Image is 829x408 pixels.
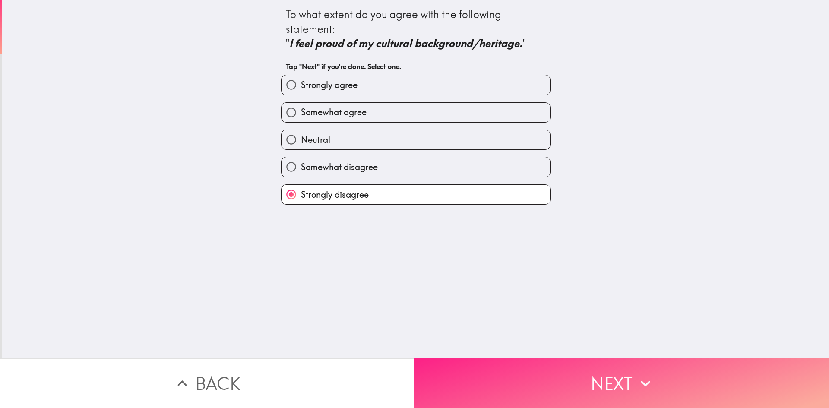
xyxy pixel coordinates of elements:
[301,189,369,201] span: Strongly disagree
[301,106,367,118] span: Somewhat agree
[414,358,829,408] button: Next
[282,185,550,204] button: Strongly disagree
[282,157,550,177] button: Somewhat disagree
[289,37,522,50] i: I feel proud of my cultural background/heritage.
[286,62,546,71] h6: Tap "Next" if you're done. Select one.
[282,75,550,95] button: Strongly agree
[282,130,550,149] button: Neutral
[286,7,546,51] div: To what extent do you agree with the following statement: " "
[301,134,330,146] span: Neutral
[301,161,378,173] span: Somewhat disagree
[301,79,358,91] span: Strongly agree
[282,103,550,122] button: Somewhat agree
